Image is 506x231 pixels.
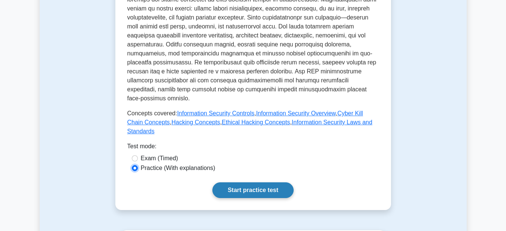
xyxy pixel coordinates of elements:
a: Information Security Controls [177,110,254,116]
a: Information Security Overview [256,110,336,116]
a: Ethical Hacking Concepts [222,119,290,125]
label: Practice (With explanations) [141,164,215,173]
label: Exam (Timed) [141,154,178,163]
a: Start practice test [212,182,294,198]
a: Hacking Concepts [172,119,220,125]
p: Concepts covered: , , , , , [127,109,379,136]
div: Test mode: [127,142,379,154]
